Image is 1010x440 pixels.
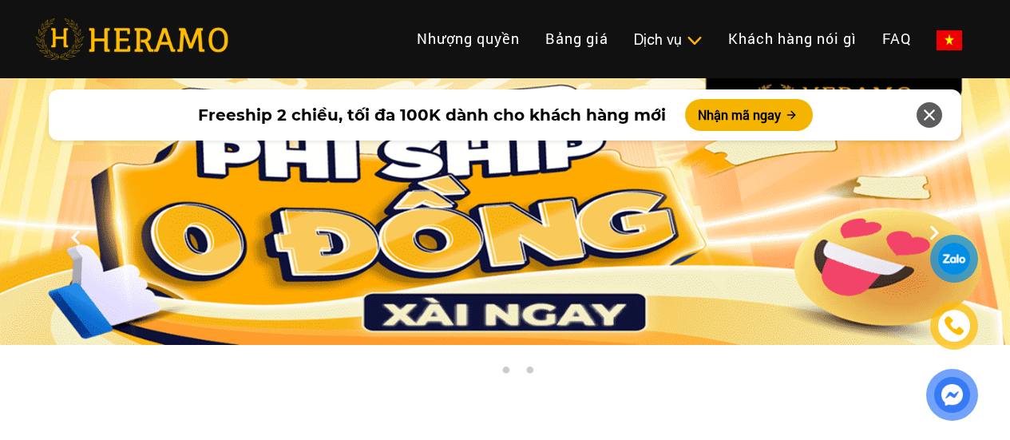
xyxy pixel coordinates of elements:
[715,22,869,56] a: Khách hàng nói gì
[198,103,666,127] span: Freeship 2 chiều, tối đa 100K dành cho khách hàng mới
[685,99,813,131] button: Nhận mã ngay
[473,366,489,382] button: 1
[634,29,703,50] div: Dịch vụ
[404,22,533,56] a: Nhượng quyền
[533,22,621,56] a: Bảng giá
[497,366,513,382] button: 2
[933,304,976,347] a: phone-icon
[35,18,228,60] img: heramo-logo.png
[686,33,703,49] img: subToggleIcon
[869,22,924,56] a: FAQ
[937,30,962,50] img: vn-flag.png
[945,317,963,335] img: phone-icon
[521,366,537,382] button: 3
